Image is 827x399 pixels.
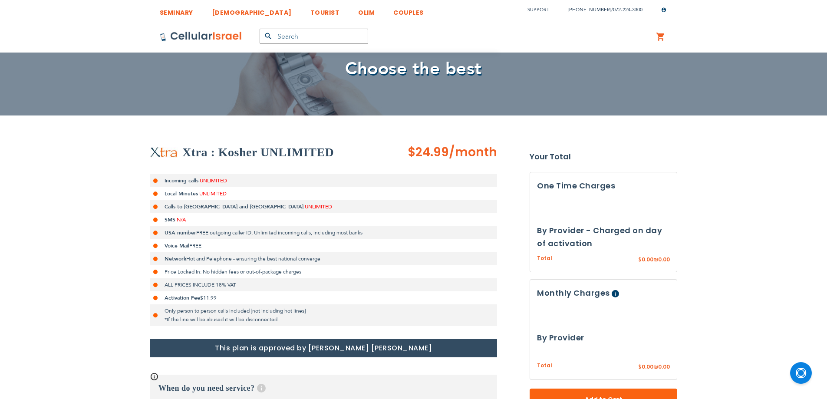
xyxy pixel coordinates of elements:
img: Cellular Israel Logo [160,31,242,42]
span: 0.00 [658,256,670,263]
span: Total [537,254,552,263]
a: [DEMOGRAPHIC_DATA] [212,2,292,18]
span: 0.00 [642,256,653,263]
span: $ [638,364,642,372]
a: [PHONE_NUMBER] [568,7,611,13]
strong: Activation Fee [165,294,200,301]
strong: Your Total [530,150,677,163]
span: Help [612,290,619,298]
span: UNLIMITED [199,190,227,197]
strong: USA number [165,229,196,236]
li: Only person to person calls included [not including hot lines] *If the line will be abused it wil... [150,304,497,326]
span: Hot and Pelephone - ensuring the best national converge [186,255,320,262]
span: 0.00 [642,363,653,371]
li: ALL PRICES INCLUDE 18% VAT [150,278,497,291]
span: FREE [189,242,201,249]
img: Xtra : Kosher UNLIMITED [150,147,178,158]
h3: By Provider [537,332,670,345]
strong: Voice Mail [165,242,189,249]
span: $11.99 [200,294,217,301]
h2: Xtra : Kosher UNLIMITED [182,144,334,161]
strong: Local Minutes [165,190,198,197]
span: 0.00 [658,363,670,371]
strong: Incoming calls [165,177,198,184]
a: TOURIST [310,2,340,18]
a: COUPLES [393,2,424,18]
span: FREE outgoing caller ID, Unlimited incoming calls, including most banks [196,229,362,236]
strong: Calls to [GEOGRAPHIC_DATA] and [GEOGRAPHIC_DATA] [165,203,303,210]
span: Help [257,384,266,392]
input: Search [260,29,368,44]
a: 072-224-3300 [613,7,642,13]
h1: This plan is approved by [PERSON_NAME] [PERSON_NAME] [150,339,497,357]
strong: Network [165,255,186,262]
span: Monthly Charges [537,288,610,299]
a: OLIM [358,2,375,18]
strong: SMS [165,216,175,223]
span: /month [449,144,497,161]
span: Choose the best [345,57,482,81]
li: Price Locked In: No hidden fees or out-of-package charges [150,265,497,278]
h3: By Provider - Charged on day of activation [537,224,670,250]
span: $ [638,256,642,264]
span: ₪ [653,364,658,372]
a: Support [527,7,549,13]
span: Total [537,362,552,370]
h3: One Time Charges [537,179,670,192]
li: / [559,3,642,16]
span: ₪ [653,256,658,264]
span: $24.99 [408,144,449,161]
span: UNLIMITED [305,203,332,210]
span: UNLIMITED [200,177,227,184]
span: N/A [177,216,186,223]
a: SEMINARY [160,2,193,18]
